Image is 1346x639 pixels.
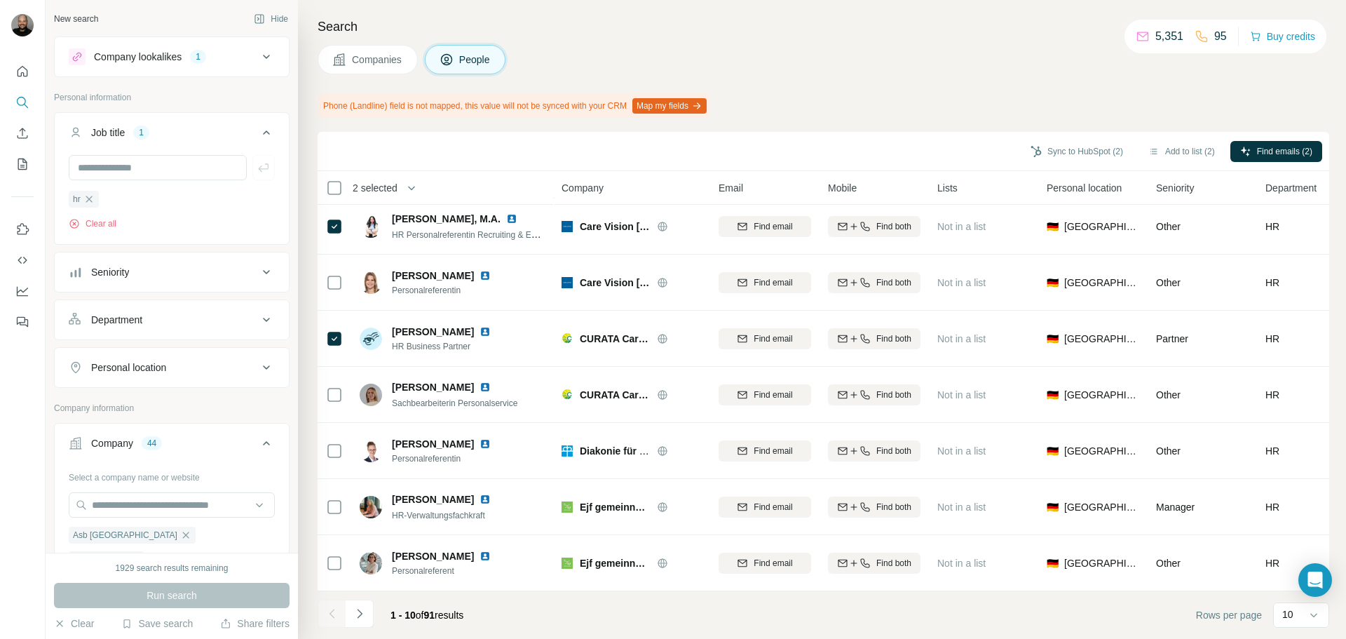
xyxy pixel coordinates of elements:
button: Save search [121,617,193,631]
div: Phone (Landline) field is not mapped, this value will not be synced with your CRM [318,94,709,118]
button: Hide [244,8,298,29]
div: Personal location [91,361,166,375]
span: 🇩🇪 [1047,388,1059,402]
span: [PERSON_NAME] [392,549,474,563]
img: LinkedIn logo [480,438,491,450]
img: Logo of CURATA Care Holding [562,333,573,344]
button: Clear [54,617,94,631]
span: Other [1156,558,1181,569]
div: Company [91,436,133,450]
span: Not in a list [937,333,986,344]
span: [GEOGRAPHIC_DATA] [1064,556,1139,570]
span: Other [1156,389,1181,401]
span: [GEOGRAPHIC_DATA] [1064,220,1139,234]
button: Personal location [55,351,289,384]
span: [PERSON_NAME], M.A. [392,212,501,226]
button: Use Surfe API [11,248,34,273]
span: CURATA Care Holding [580,332,650,346]
span: Find email [754,276,792,289]
span: Find email [754,445,792,457]
span: Rows per page [1196,608,1262,622]
span: Find email [754,501,792,513]
img: Avatar [360,215,382,238]
span: HR Business Partner [392,340,508,353]
span: Companies [352,53,403,67]
span: [PERSON_NAME] [392,492,474,506]
span: Personalreferentin [392,284,508,297]
button: Dashboard [11,278,34,304]
button: Job title1 [55,116,289,155]
span: hr [73,193,81,206]
div: Seniority [91,265,129,279]
button: Find email [719,497,811,518]
img: Avatar [360,496,382,518]
span: Find both [876,389,911,401]
div: 44 [142,437,162,450]
span: [PERSON_NAME] [392,269,474,283]
span: [PERSON_NAME] [392,325,474,339]
img: Avatar [11,14,34,36]
div: Company lookalikes [94,50,182,64]
span: 🇩🇪 [1047,276,1059,290]
span: 🇩🇪 [1047,220,1059,234]
button: Find email [719,216,811,237]
button: Department [55,303,289,337]
span: Not in a list [937,445,986,457]
img: Logo of CURATA Care Holding [562,389,573,401]
span: Personalreferentin [392,452,508,465]
button: Find email [719,384,811,405]
img: Logo of Diakonie für den Landkreis Gotha [562,445,573,457]
button: Find both [828,216,920,237]
button: Clear all [69,217,116,230]
span: Not in a list [937,558,986,569]
button: Sync to HubSpot (2) [1021,141,1133,162]
button: Feedback [11,309,34,335]
div: 1929 search results remaining [116,562,229,574]
span: Not in a list [937,502,986,513]
button: My lists [11,152,34,177]
span: [PERSON_NAME] [392,437,474,451]
img: LinkedIn logo [480,326,491,337]
button: Share filters [220,617,290,631]
p: Personal information [54,91,290,104]
p: Company information [54,402,290,415]
button: Search [11,90,34,115]
button: Add to list (2) [1138,141,1225,162]
div: Department [91,313,142,327]
span: Sachbearbeiterin Personalservice [392,398,517,408]
span: Department [1265,181,1317,195]
span: Personal location [1047,181,1122,195]
span: HR [1265,444,1279,458]
span: Find email [754,332,792,345]
span: Find both [876,501,911,513]
button: Map my fields [632,98,707,114]
button: Seniority [55,255,289,289]
img: LinkedIn logo [506,213,517,224]
span: HR [1265,332,1279,346]
span: Personalreferent [392,565,508,577]
button: Find emails (2) [1230,141,1322,162]
span: 🇩🇪 [1047,500,1059,514]
span: Ejf gemeinnützige AG [580,556,650,570]
button: Find both [828,553,920,574]
span: Find both [876,445,911,457]
button: Find both [828,328,920,349]
img: Logo of Care Vision Germany [562,221,573,232]
span: Find emails (2) [1257,145,1312,158]
span: Find email [754,220,792,233]
span: HR [1265,220,1279,234]
button: Use Surfe on LinkedIn [11,217,34,242]
button: Find both [828,272,920,293]
span: 🇩🇪 [1047,444,1059,458]
span: Manager [1156,502,1195,513]
div: Select a company name or website [69,466,275,484]
div: Open Intercom Messenger [1298,563,1332,597]
button: Find both [828,497,920,518]
h4: Search [318,17,1329,36]
img: Logo of Ejf gemeinnützige AG [562,558,573,569]
span: Care Vision [GEOGRAPHIC_DATA] [580,276,650,290]
span: 2 selected [353,181,397,195]
button: Find email [719,272,811,293]
img: Avatar [360,384,382,406]
span: Not in a list [937,277,986,288]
